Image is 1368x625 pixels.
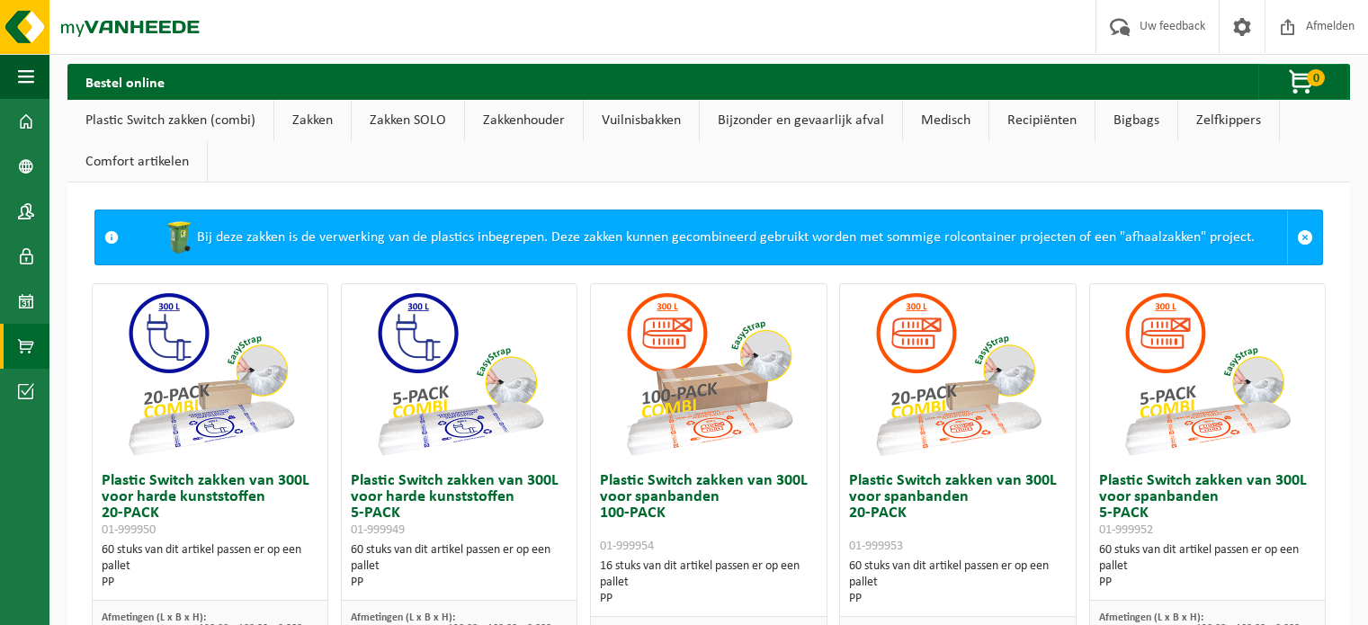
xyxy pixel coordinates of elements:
[1099,473,1316,538] h3: Plastic Switch zakken van 300L voor spanbanden 5-PACK
[67,100,273,141] a: Plastic Switch zakken (combi)
[351,575,568,591] div: PP
[102,542,318,591] div: 60 stuks van dit artikel passen er op een pallet
[1258,64,1348,100] button: 0
[849,558,1066,607] div: 60 stuks van dit artikel passen er op een pallet
[351,473,568,538] h3: Plastic Switch zakken van 300L voor harde kunststoffen 5-PACK
[1287,210,1322,264] a: Sluit melding
[1099,542,1316,591] div: 60 stuks van dit artikel passen er op een pallet
[600,558,817,607] div: 16 stuks van dit artikel passen er op een pallet
[121,284,300,464] img: 01-999950
[351,523,405,537] span: 01-999949
[1117,284,1297,464] img: 01-999952
[352,100,464,141] a: Zakken SOLO
[370,284,550,464] img: 01-999949
[619,284,799,464] img: 01-999954
[128,210,1287,264] div: Bij deze zakken is de verwerking van de plastics inbegrepen. Deze zakken kunnen gecombineerd gebr...
[868,284,1048,464] img: 01-999953
[849,591,1066,607] div: PP
[274,100,351,141] a: Zakken
[584,100,699,141] a: Vuilnisbakken
[67,141,207,183] a: Comfort artikelen
[351,612,455,623] span: Afmetingen (L x B x H):
[903,100,988,141] a: Medisch
[351,542,568,591] div: 60 stuks van dit artikel passen er op een pallet
[465,100,583,141] a: Zakkenhouder
[67,64,183,99] h2: Bestel online
[1307,69,1325,86] span: 0
[1099,612,1203,623] span: Afmetingen (L x B x H):
[102,523,156,537] span: 01-999950
[989,100,1095,141] a: Recipiënten
[102,612,206,623] span: Afmetingen (L x B x H):
[1099,575,1316,591] div: PP
[102,575,318,591] div: PP
[102,473,318,538] h3: Plastic Switch zakken van 300L voor harde kunststoffen 20-PACK
[700,100,902,141] a: Bijzonder en gevaarlijk afval
[600,473,817,554] h3: Plastic Switch zakken van 300L voor spanbanden 100-PACK
[849,540,903,553] span: 01-999953
[600,591,817,607] div: PP
[1178,100,1279,141] a: Zelfkippers
[600,540,654,553] span: 01-999954
[1095,100,1177,141] a: Bigbags
[161,219,197,255] img: WB-0240-HPE-GN-50.png
[849,473,1066,554] h3: Plastic Switch zakken van 300L voor spanbanden 20-PACK
[1099,523,1153,537] span: 01-999952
